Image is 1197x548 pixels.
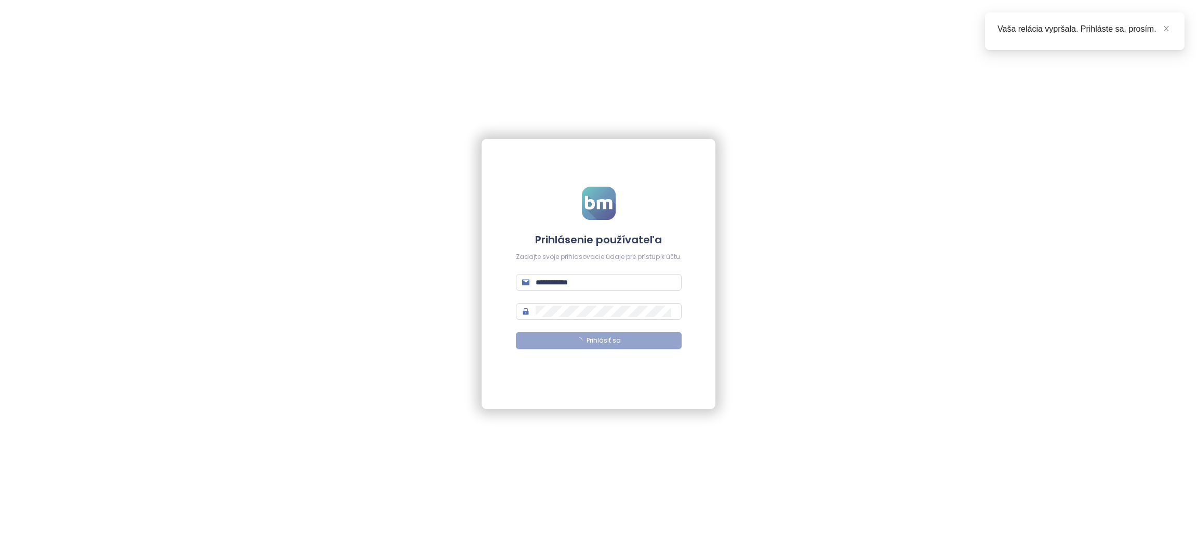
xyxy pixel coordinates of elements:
span: mail [522,279,529,286]
span: close [1163,25,1170,32]
div: Vaša relácia vypršala. Prihláste sa, prosím. [997,23,1172,35]
h4: Prihlásenie používateľa [516,232,682,247]
button: Prihlásiť sa [516,332,682,349]
div: Zadajte svoje prihlasovacie údaje pre prístup k účtu. [516,252,682,262]
span: Prihlásiť sa [587,336,621,346]
img: logo [582,187,616,220]
span: loading [576,337,582,344]
span: lock [522,308,529,315]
